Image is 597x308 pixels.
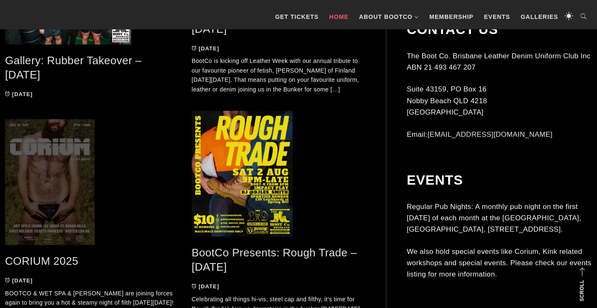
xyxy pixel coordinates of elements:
[192,45,219,52] a: [DATE]
[12,277,33,284] time: [DATE]
[480,4,514,29] a: Events
[5,255,78,267] a: CORIUM 2025
[355,4,423,29] a: About BootCo
[425,4,478,29] a: Membership
[407,246,592,280] p: We also hold special events like Corium, Kink related workshops and special events. Please check ...
[192,8,339,35] a: BootCo Presents: Toms Bar – [DATE]
[5,277,33,284] a: [DATE]
[5,54,142,81] a: Gallery: Rubber Takeover – [DATE]
[407,84,592,118] p: Suite 43159, PO Box 16 Nobby Beach QLD 4218 [GEOGRAPHIC_DATA]
[407,22,592,38] h2: Contact Us
[407,50,592,73] p: The Boot Co. Brisbane Leather Denim Uniform Club Inc ABN 21 493 467 207
[579,280,585,301] strong: Scroll
[407,201,592,235] p: Regular Pub Nights: A monthly pub night on the first [DATE] of each month at the [GEOGRAPHIC_DATA...
[407,129,592,140] p: Email:
[192,56,366,94] p: BootCo is kicking off Leather Week with our annual tribute to our favourite pioneer of fetish, [P...
[12,91,33,97] time: [DATE]
[271,4,323,29] a: GET TICKETS
[198,283,219,290] time: [DATE]
[192,283,219,290] a: [DATE]
[407,172,592,188] h2: Events
[192,246,357,274] a: BootCo Presents: Rough Trade – [DATE]
[516,4,562,29] a: Galleries
[325,4,353,29] a: Home
[428,131,553,138] a: [EMAIL_ADDRESS][DOMAIN_NAME]
[198,45,219,52] time: [DATE]
[5,91,33,97] a: [DATE]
